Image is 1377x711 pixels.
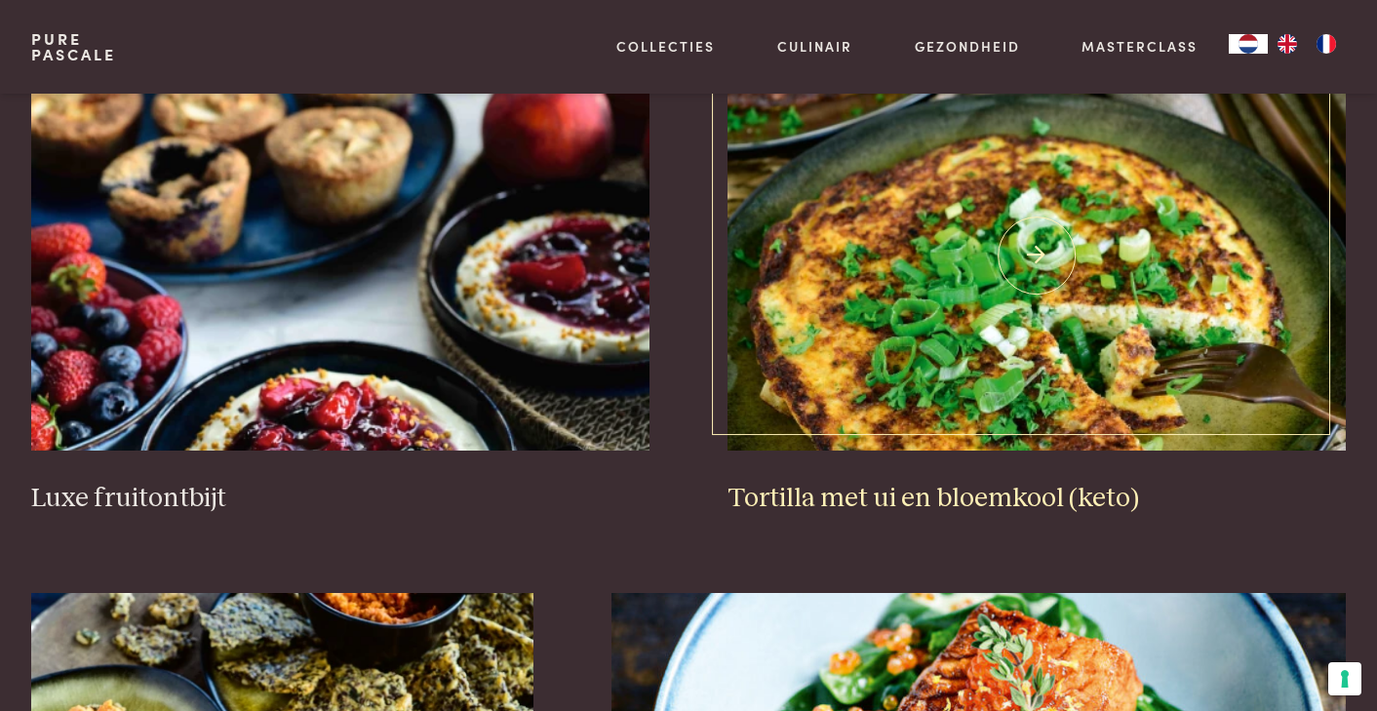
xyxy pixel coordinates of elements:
a: Luxe fruitontbijt Luxe fruitontbijt [31,60,649,515]
img: Tortilla met ui en bloemkool (keto) [728,60,1346,451]
a: EN [1268,34,1307,54]
a: Masterclass [1082,36,1198,57]
a: PurePascale [31,31,116,62]
a: Collecties [616,36,715,57]
div: Language [1229,34,1268,54]
a: FR [1307,34,1346,54]
ul: Language list [1268,34,1346,54]
a: Tortilla met ui en bloemkool (keto) Tortilla met ui en bloemkool (keto) [728,60,1346,515]
a: NL [1229,34,1268,54]
h3: Tortilla met ui en bloemkool (keto) [728,482,1346,516]
aside: Language selected: Nederlands [1229,34,1346,54]
img: Luxe fruitontbijt [31,60,649,451]
a: Gezondheid [915,36,1020,57]
h3: Luxe fruitontbijt [31,482,649,516]
a: Culinair [777,36,852,57]
button: Uw voorkeuren voor toestemming voor trackingtechnologieën [1328,662,1361,695]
